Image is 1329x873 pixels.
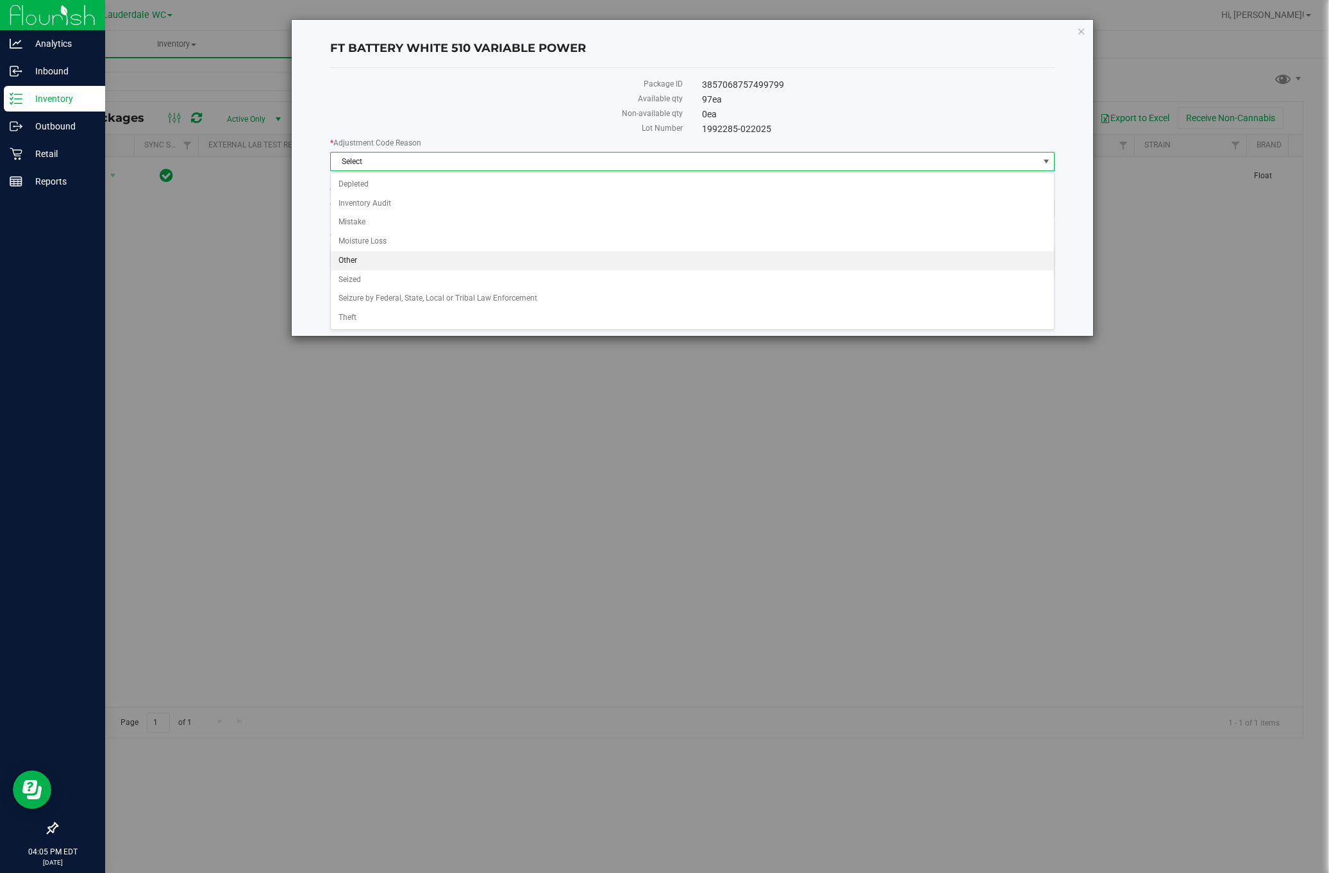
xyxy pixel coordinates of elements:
[22,119,99,134] p: Outbound
[330,137,1055,149] label: Adjustment Code Reason
[22,36,99,51] p: Analytics
[692,78,1064,92] div: 3857068757499799
[330,108,683,119] label: Non-available qty
[330,122,683,134] label: Lot Number
[331,153,1039,170] span: Select
[330,40,1055,57] h4: FT BATTERY WHITE 510 VARIABLE POWER
[331,289,1054,308] li: Seizure by Federal, State, Local or Tribal Law Enforcement
[330,93,683,104] label: Available qty
[22,174,99,189] p: Reports
[6,846,99,858] p: 04:05 PM EDT
[331,251,1054,270] li: Other
[702,94,722,104] span: 97
[22,91,99,106] p: Inventory
[331,308,1054,328] li: Theft
[1038,153,1054,170] span: select
[10,147,22,160] inline-svg: Retail
[13,770,51,809] iframe: Resource center
[331,270,1054,290] li: Seized
[702,109,717,119] span: 0
[22,63,99,79] p: Inbound
[10,92,22,105] inline-svg: Inventory
[692,122,1064,136] div: 1992285-022025
[331,175,1054,194] li: Depleted
[10,120,22,133] inline-svg: Outbound
[6,858,99,867] p: [DATE]
[22,146,99,162] p: Retail
[331,232,1054,251] li: Moisture Loss
[10,37,22,50] inline-svg: Analytics
[10,65,22,78] inline-svg: Inbound
[10,175,22,188] inline-svg: Reports
[712,94,722,104] span: ea
[331,194,1054,213] li: Inventory Audit
[330,78,683,90] label: Package ID
[331,213,1054,232] li: Mistake
[707,109,717,119] span: ea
